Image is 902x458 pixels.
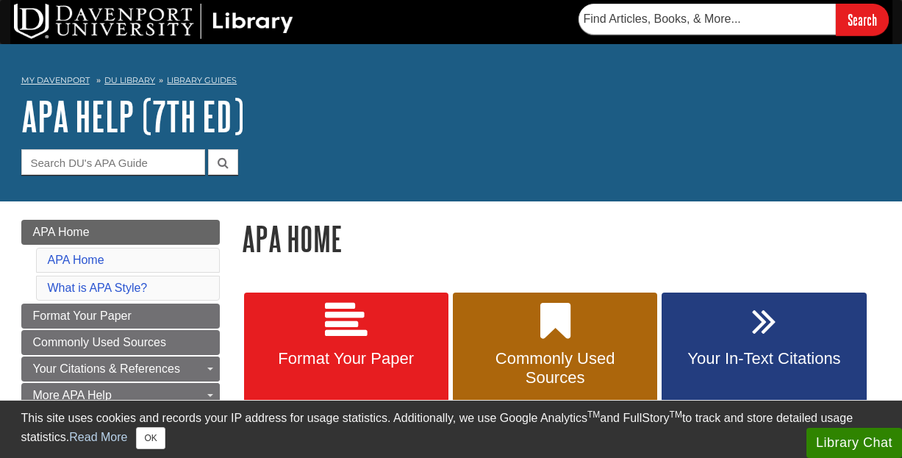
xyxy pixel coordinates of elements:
[33,226,90,238] span: APA Home
[69,431,127,443] a: Read More
[33,362,180,375] span: Your Citations & References
[673,349,855,368] span: Your In-Text Citations
[806,428,902,458] button: Library Chat
[21,304,220,329] a: Format Your Paper
[33,389,112,401] span: More APA Help
[104,75,155,85] a: DU Library
[464,349,646,387] span: Commonly Used Sources
[453,293,657,403] a: Commonly Used Sources
[33,309,132,322] span: Format Your Paper
[21,357,220,382] a: Your Citations & References
[136,427,165,449] button: Close
[48,254,104,266] a: APA Home
[670,409,682,420] sup: TM
[14,4,293,39] img: DU Library
[33,336,166,348] span: Commonly Used Sources
[21,93,244,139] a: APA Help (7th Ed)
[662,293,866,403] a: Your In-Text Citations
[579,4,836,35] input: Find Articles, Books, & More...
[579,4,889,35] form: Searches DU Library's articles, books, and more
[244,293,448,403] a: Format Your Paper
[21,409,881,449] div: This site uses cookies and records your IP address for usage statistics. Additionally, we use Goo...
[48,282,148,294] a: What is APA Style?
[21,71,881,94] nav: breadcrumb
[21,220,220,245] a: APA Home
[255,349,437,368] span: Format Your Paper
[21,149,205,175] input: Search DU's APA Guide
[167,75,237,85] a: Library Guides
[21,74,90,87] a: My Davenport
[242,220,881,257] h1: APA Home
[836,4,889,35] input: Search
[21,330,220,355] a: Commonly Used Sources
[587,409,600,420] sup: TM
[21,383,220,408] a: More APA Help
